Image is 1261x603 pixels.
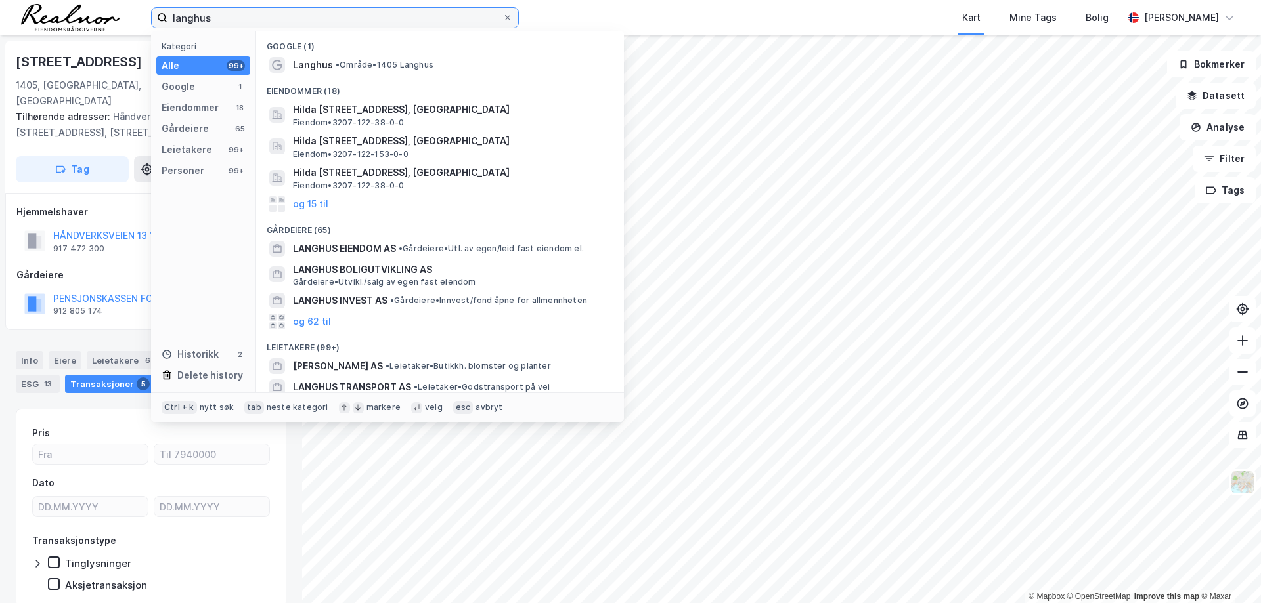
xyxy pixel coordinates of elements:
img: realnor-logo.934646d98de889bb5806.png [21,4,120,31]
input: DD.MM.YYYY [154,497,269,516]
span: Leietaker • Butikkh. blomster og planter [386,361,551,371]
div: Kart [962,10,981,26]
div: tab [244,401,264,414]
div: 65 [234,123,245,134]
span: Langhus [293,57,333,73]
button: Datasett [1176,83,1256,109]
div: Google (1) [256,31,624,54]
button: og 15 til [293,196,328,212]
span: LANGHUS EIENDOM AS [293,241,396,257]
button: Analyse [1180,114,1256,140]
span: • [390,295,394,305]
div: 99+ [227,165,245,176]
div: [PERSON_NAME] [1144,10,1219,26]
div: Transaksjoner [65,375,155,393]
a: Mapbox [1029,592,1065,601]
input: Søk på adresse, matrikkel, gårdeiere, leietakere eller personer [167,8,502,28]
div: Kontrollprogram for chat [1195,540,1261,603]
div: Mine Tags [1009,10,1057,26]
div: Gårdeiere (65) [256,215,624,238]
div: esc [453,401,474,414]
div: Leietakere (99+) [256,332,624,356]
span: Gårdeiere • Utvikl./salg av egen fast eiendom [293,277,476,287]
input: DD.MM.YYYY [33,497,148,516]
span: • [386,361,389,371]
button: Tags [1195,177,1256,203]
div: Bolig [1086,10,1109,26]
div: ESG [16,375,60,393]
div: Delete history [177,367,243,383]
img: Z [1230,470,1255,495]
a: Improve this map [1134,592,1199,601]
div: 18 [234,102,245,113]
div: Dato [32,475,55,491]
div: Leietakere [162,142,212,157]
span: LANGHUS BOLIGUTVIKLING AS [293,262,608,278]
span: • [414,382,418,392]
div: Personer [162,163,204,178]
div: avbryt [476,402,502,413]
button: Tag [16,156,129,182]
iframe: Chat Widget [1195,540,1261,603]
div: neste kategori [267,402,328,413]
div: 912 805 174 [53,306,102,316]
a: OpenStreetMap [1067,592,1131,601]
span: Gårdeiere • Utl. av egen/leid fast eiendom el. [399,243,584,254]
div: Google [162,79,195,94]
div: Håndverksveien 15, [STREET_ADDRESS], [STREET_ADDRESS] [16,109,276,140]
div: 1405, [GEOGRAPHIC_DATA], [GEOGRAPHIC_DATA] [16,77,201,109]
span: Hilda [STREET_ADDRESS], [GEOGRAPHIC_DATA] [293,102,608,117]
button: og 62 til [293,314,331,329]
span: LANGHUS INVEST AS [293,293,387,308]
div: Ctrl + k [162,401,197,414]
span: Eiendom • 3207-122-153-0-0 [293,149,409,159]
span: • [336,60,340,70]
div: nytt søk [200,402,234,413]
span: Eiendom • 3207-122-38-0-0 [293,117,405,128]
div: velg [425,402,443,413]
div: Tinglysninger [65,557,131,570]
span: • [399,243,403,253]
span: LANGHUS TRANSPORT AS [293,379,411,395]
div: Eiere [49,351,81,369]
span: Område • 1405 Langhus [336,60,433,70]
div: Hjemmelshaver [16,204,286,220]
div: 5 [137,377,150,390]
div: Leietakere [87,351,160,369]
div: 13 [41,377,55,390]
div: 6 [141,354,154,367]
div: 1 [234,81,245,92]
div: Alle [162,58,179,73]
span: [PERSON_NAME] AS [293,358,383,374]
div: Eiendommer (18) [256,75,624,99]
span: Leietaker • Godstransport på vei [414,382,550,392]
span: Hilda [STREET_ADDRESS], [GEOGRAPHIC_DATA] [293,133,608,149]
button: Bokmerker [1167,51,1256,77]
div: Eiendommer [162,100,219,115]
div: Aksjetransaksjon [65,579,147,591]
div: Historikk [162,346,219,362]
div: Kategori [162,41,250,51]
div: 99+ [227,60,245,71]
input: Fra [33,444,148,464]
div: 2 [234,349,245,360]
div: [STREET_ADDRESS] [16,51,144,72]
span: Gårdeiere • Innvest/fond åpne for allmennheten [390,295,587,306]
div: markere [366,402,401,413]
button: Filter [1193,146,1256,172]
div: Gårdeiere [162,121,209,136]
span: Hilda [STREET_ADDRESS], [GEOGRAPHIC_DATA] [293,165,608,180]
div: Pris [32,425,50,441]
div: Gårdeiere [16,267,286,283]
span: Tilhørende adresser: [16,111,113,122]
div: Transaksjonstype [32,533,116,549]
div: 917 472 300 [53,243,104,254]
input: Til 7940000 [154,444,269,464]
span: Eiendom • 3207-122-38-0-0 [293,180,405,191]
div: 99+ [227,144,245,155]
div: Info [16,351,43,369]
